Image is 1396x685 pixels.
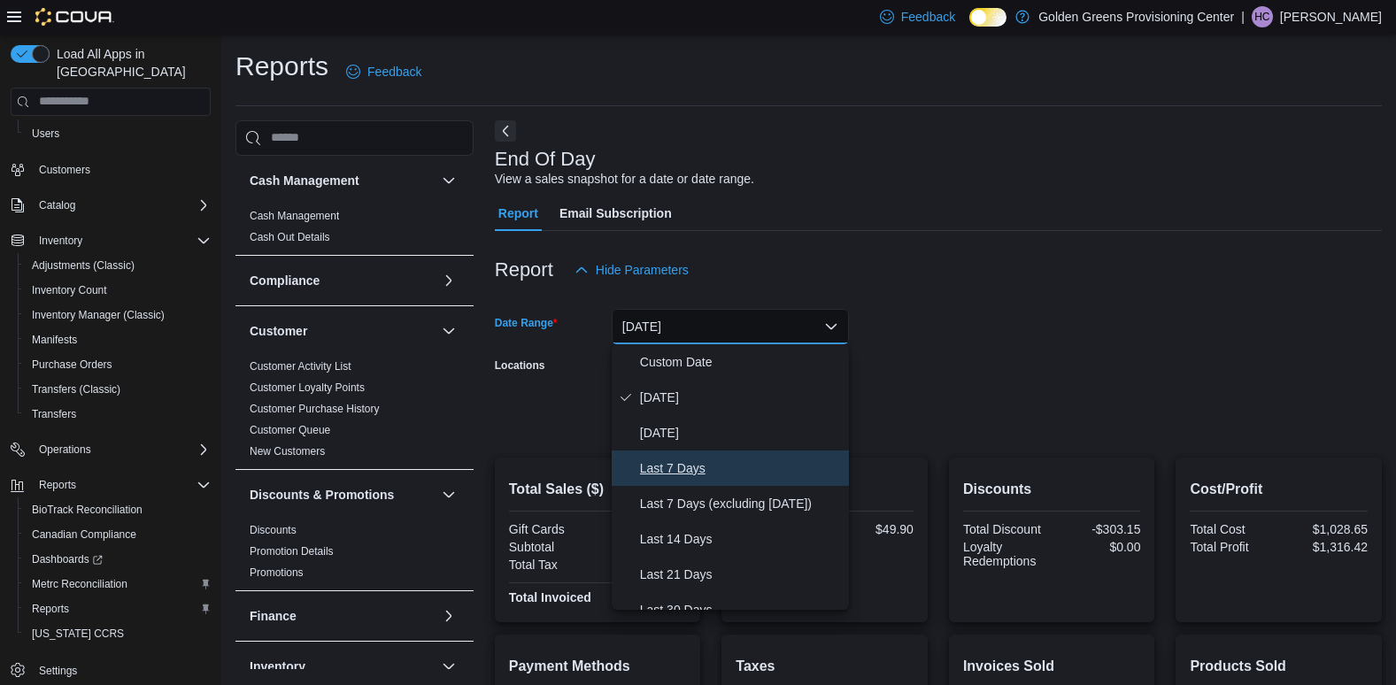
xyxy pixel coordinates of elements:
a: BioTrack Reconciliation [25,499,150,520]
div: View a sales snapshot for a date or date range. [495,170,754,189]
span: Manifests [32,333,77,347]
div: Customer [235,356,474,469]
span: Adjustments (Classic) [32,258,135,273]
h3: Compliance [250,272,320,289]
h3: Inventory [250,658,305,675]
span: BioTrack Reconciliation [32,503,143,517]
input: Dark Mode [969,8,1007,27]
button: [DATE] [612,309,849,344]
span: Operations [39,443,91,457]
span: Inventory Manager (Classic) [32,308,165,322]
div: Discounts & Promotions [235,520,474,590]
a: Users [25,123,66,144]
span: Canadian Compliance [32,527,136,542]
div: Hailey Cashen [1252,6,1273,27]
a: Customer Queue [250,424,330,436]
span: Users [32,127,59,141]
a: Cash Management [250,210,339,222]
p: [PERSON_NAME] [1280,6,1382,27]
span: Operations [32,439,211,460]
h3: Finance [250,607,297,625]
h2: Products Sold [1190,656,1368,677]
button: Inventory [32,230,89,251]
button: Inventory [438,656,459,677]
a: Customer Loyalty Points [250,381,365,394]
button: Customer [438,320,459,342]
span: Customer Purchase History [250,402,380,416]
span: Cash Management [250,209,339,223]
h2: Total Sales ($) [509,479,687,500]
span: Last 14 Days [640,528,842,550]
span: Inventory Manager (Classic) [25,304,211,326]
span: Last 21 Days [640,564,842,585]
span: [DATE] [640,387,842,408]
div: $1,028.65 [1283,522,1368,536]
div: Total Tax [509,558,594,572]
span: Feedback [367,63,421,81]
a: Canadian Compliance [25,524,143,545]
a: Settings [32,660,84,681]
div: $0.00 [601,522,686,536]
a: Transfers [25,404,83,425]
h2: Cost/Profit [1190,479,1368,500]
a: Cash Out Details [250,231,330,243]
div: $1,316.42 [1283,540,1368,554]
label: Locations [495,358,545,373]
span: Cash Out Details [250,230,330,244]
div: Gift Cards [509,522,594,536]
button: Reports [32,474,83,496]
h3: End Of Day [495,149,596,170]
a: Metrc Reconciliation [25,573,135,595]
span: HC [1254,6,1269,27]
span: Customer Activity List [250,359,351,373]
span: Custom Date [640,351,842,373]
h3: Report [495,259,553,281]
span: Dashboards [32,552,103,566]
div: $49.90 [829,522,914,536]
button: Finance [250,607,435,625]
button: Reports [4,473,218,497]
span: Inventory Count [25,280,211,301]
button: Inventory [4,228,218,253]
span: Adjustments (Classic) [25,255,211,276]
span: Load All Apps in [GEOGRAPHIC_DATA] [50,45,211,81]
button: Adjustments (Classic) [18,253,218,278]
img: Cova [35,8,114,26]
a: Purchase Orders [25,354,120,375]
button: Catalog [4,193,218,218]
button: Transfers [18,402,218,427]
a: Feedback [339,54,428,89]
span: Settings [39,664,77,678]
button: Operations [4,437,218,462]
span: Purchase Orders [25,354,211,375]
span: Promotion Details [250,544,334,558]
button: Operations [32,439,98,460]
button: Metrc Reconciliation [18,572,218,596]
a: [US_STATE] CCRS [25,623,131,644]
span: Last 30 Days [640,599,842,620]
button: Customer [250,322,435,340]
a: Inventory Manager (Classic) [25,304,172,326]
button: Transfers (Classic) [18,377,218,402]
span: [DATE] [640,422,842,443]
h2: Taxes [736,656,914,677]
a: Promotion Details [250,545,334,558]
a: Customer Purchase History [250,403,380,415]
span: Customer Loyalty Points [250,381,365,395]
span: BioTrack Reconciliation [25,499,211,520]
a: Reports [25,598,76,620]
span: Feedback [901,8,955,26]
button: Inventory Count [18,278,218,303]
span: Promotions [250,566,304,580]
h3: Cash Management [250,172,359,189]
a: Transfers (Classic) [25,379,127,400]
button: Discounts & Promotions [250,486,435,504]
span: New Customers [250,444,325,458]
div: -$303.15 [1055,522,1140,536]
span: Customer Queue [250,423,330,437]
span: Reports [32,602,69,616]
label: Date Range [495,316,558,330]
a: Inventory Count [25,280,114,301]
button: Cash Management [438,170,459,191]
